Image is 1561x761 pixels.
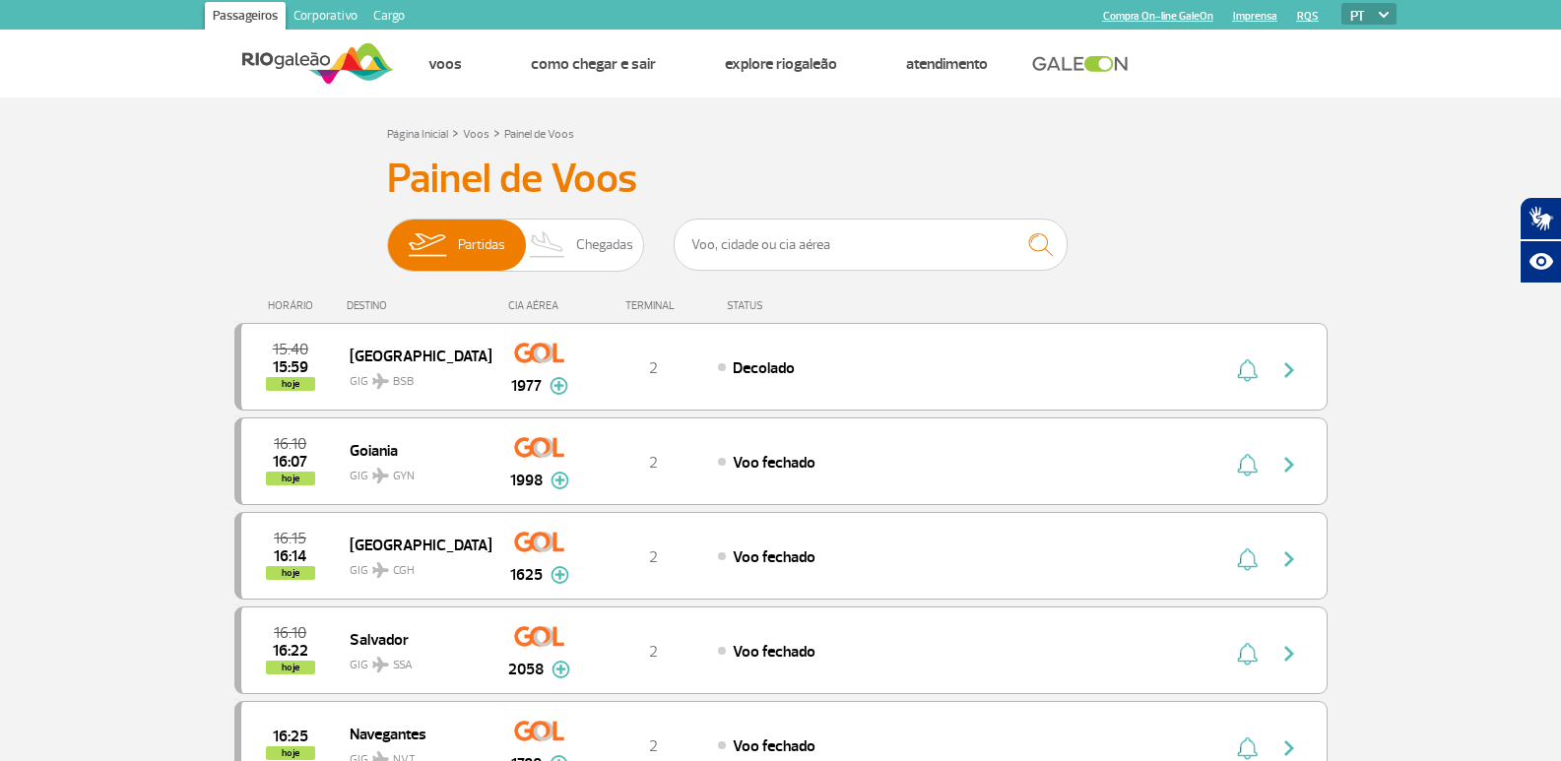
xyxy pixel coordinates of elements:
span: 2025-09-30 15:40:00 [273,343,308,356]
span: hoje [266,566,315,580]
span: hoje [266,746,315,760]
img: seta-direita-painel-voo.svg [1277,642,1301,666]
img: mais-info-painel-voo.svg [551,472,569,489]
span: Voo fechado [733,453,815,473]
div: CIA AÉREA [490,299,589,312]
a: Passageiros [205,2,286,33]
a: Compra On-line GaleOn [1103,10,1213,23]
a: Cargo [365,2,413,33]
img: mais-info-painel-voo.svg [552,661,570,678]
span: 2025-09-30 15:59:00 [273,360,308,374]
span: GYN [393,468,415,485]
span: 1977 [511,374,542,398]
img: sino-painel-voo.svg [1237,358,1258,382]
img: seta-direita-painel-voo.svg [1277,453,1301,476]
div: Plugin de acessibilidade da Hand Talk. [1520,197,1561,284]
a: Voos [428,54,462,74]
span: 2025-09-30 16:14:40 [274,549,306,563]
span: Goiania [350,437,476,463]
img: destiny_airplane.svg [372,373,389,389]
img: destiny_airplane.svg [372,468,389,483]
span: hoje [266,472,315,485]
div: STATUS [717,299,878,312]
span: Salvador [350,626,476,652]
a: Como chegar e sair [531,54,656,74]
span: 2 [649,547,658,567]
span: 2058 [508,658,544,681]
span: GIG [350,551,476,580]
span: Voo fechado [733,642,815,662]
span: [GEOGRAPHIC_DATA] [350,532,476,557]
span: 1998 [510,469,543,492]
img: destiny_airplane.svg [372,562,389,578]
span: hoje [266,377,315,391]
img: sino-painel-voo.svg [1237,642,1258,666]
button: Abrir tradutor de língua de sinais. [1520,197,1561,240]
span: 2025-09-30 16:25:00 [273,729,308,743]
a: RQS [1297,10,1319,23]
img: destiny_airplane.svg [372,657,389,672]
span: 2025-09-30 16:22:00 [273,644,308,658]
img: seta-direita-painel-voo.svg [1277,547,1301,571]
img: seta-direita-painel-voo.svg [1277,358,1301,382]
span: GIG [350,646,476,674]
img: seta-direita-painel-voo.svg [1277,736,1301,760]
a: Explore RIOgaleão [725,54,837,74]
span: Navegantes [350,721,476,746]
div: TERMINAL [589,299,717,312]
a: > [452,121,459,144]
img: sino-painel-voo.svg [1237,453,1258,476]
span: GIG [350,457,476,485]
img: slider-desembarque [519,220,577,271]
span: 2 [649,358,658,378]
span: Decolado [733,358,795,378]
span: Voo fechado [733,547,815,567]
span: 2 [649,736,658,756]
span: 2 [649,453,658,473]
span: SSA [393,657,413,674]
button: Abrir recursos assistivos. [1520,240,1561,284]
span: BSB [393,373,414,391]
img: mais-info-painel-voo.svg [551,566,569,584]
span: hoje [266,661,315,674]
a: Imprensa [1233,10,1277,23]
a: Painel de Voos [504,127,574,142]
h3: Painel de Voos [387,155,1175,204]
span: CGH [393,562,415,580]
span: 1625 [510,563,543,587]
span: 2025-09-30 16:10:00 [274,626,306,640]
span: Chegadas [576,220,633,271]
span: Partidas [458,220,505,271]
span: GIG [350,362,476,391]
span: 2 [649,642,658,662]
div: HORÁRIO [240,299,348,312]
a: Corporativo [286,2,365,33]
a: Página Inicial [387,127,448,142]
span: [GEOGRAPHIC_DATA] [350,343,476,368]
img: sino-painel-voo.svg [1237,547,1258,571]
span: Voo fechado [733,736,815,756]
a: Voos [463,127,489,142]
img: sino-painel-voo.svg [1237,736,1258,760]
span: 2025-09-30 16:07:22 [273,455,307,469]
img: mais-info-painel-voo.svg [550,377,568,395]
span: 2025-09-30 16:10:00 [274,437,306,451]
a: Atendimento [906,54,988,74]
span: 2025-09-30 16:15:00 [274,532,306,545]
img: slider-embarque [396,220,458,271]
a: > [493,121,500,144]
input: Voo, cidade ou cia aérea [674,219,1068,271]
div: DESTINO [347,299,490,312]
